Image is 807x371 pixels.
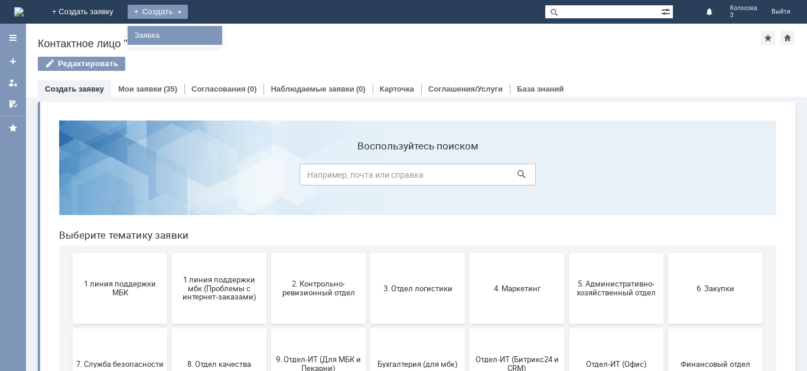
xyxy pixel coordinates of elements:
[519,217,614,288] button: Отдел-ИТ (Офис)
[27,168,114,186] span: 1 линия поддержки МБК
[225,244,313,262] span: 9. Отдел-ИТ (Для МБК и Пекарни)
[622,173,710,181] span: 6. Закупки
[321,293,415,364] button: не актуален
[225,315,313,341] span: [PERSON_NAME]. Услуги ИТ для МБК (оформляет L1)
[122,142,217,213] button: 1 линия поддержки мбк (Проблемы с интернет-заказами)
[250,29,486,41] label: Воспользуйтесь поиском
[271,84,354,93] a: Наблюдаемые заявки
[23,217,118,288] button: 7. Служба безопасности
[324,248,412,257] span: Бухгалтерия (для мбк)
[380,84,414,93] a: Карточка
[321,217,415,288] button: Бухгалтерия (для мбк)
[730,12,757,19] span: 3
[225,168,313,186] span: 2. Контрольно-ревизионный отдел
[420,217,515,288] button: Отдел-ИТ (Битрикс24 и CRM)
[122,293,217,364] button: Это соглашение не активно!
[27,248,114,257] span: 7. Служба безопасности
[126,164,213,190] span: 1 линия поддержки мбк (Проблемы с интернет-заказами)
[424,173,511,181] span: 4. Маркетинг
[519,142,614,213] button: 5. Административно-хозяйственный отдел
[428,84,503,93] a: Соглашения/Услуги
[126,320,213,337] span: Это соглашение не активно!
[14,7,24,17] img: logo
[324,173,412,181] span: 3. Отдел логистики
[23,293,118,364] button: Франчайзинг
[164,84,177,93] div: (35)
[9,118,727,130] header: Выберите тематику заявки
[27,324,114,333] span: Франчайзинг
[424,244,511,262] span: Отдел-ИТ (Битрикс24 и CRM)
[356,84,366,93] div: (0)
[23,142,118,213] button: 1 линия поддержки МБК
[523,168,610,186] span: 5. Административно-хозяйственный отдел
[222,293,316,364] button: [PERSON_NAME]. Услуги ИТ для МБК (оформляет L1)
[130,28,220,43] a: Заявка
[250,53,486,74] input: Например, почта или справка
[523,248,610,257] span: Отдел-ИТ (Офис)
[128,5,188,19] div: Создать
[730,5,757,12] span: Колхозка
[4,52,22,71] a: Создать заявку
[248,84,257,93] div: (0)
[126,248,213,257] span: 8. Отдел качества
[321,142,415,213] button: 3. Отдел логистики
[14,7,24,17] a: Перейти на домашнюю страницу
[619,217,713,288] button: Финансовый отдел
[4,73,22,92] a: Мои заявки
[222,142,316,213] button: 2. Контрольно-ревизионный отдел
[619,142,713,213] button: 6. Закупки
[38,38,761,50] div: Контактное лицо "Колхозка 3"
[324,324,412,333] span: не актуален
[222,217,316,288] button: 9. Отдел-ИТ (Для МБК и Пекарни)
[761,31,775,45] div: Добавить в избранное
[45,84,104,93] a: Создать заявку
[191,84,246,93] a: Согласования
[780,31,795,45] div: Сделать домашней страницей
[118,84,162,93] a: Мои заявки
[661,5,673,17] span: Расширенный поиск
[122,217,217,288] button: 8. Отдел качества
[420,142,515,213] button: 4. Маркетинг
[517,84,564,93] a: База знаний
[622,248,710,257] span: Финансовый отдел
[4,95,22,113] a: Мои согласования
